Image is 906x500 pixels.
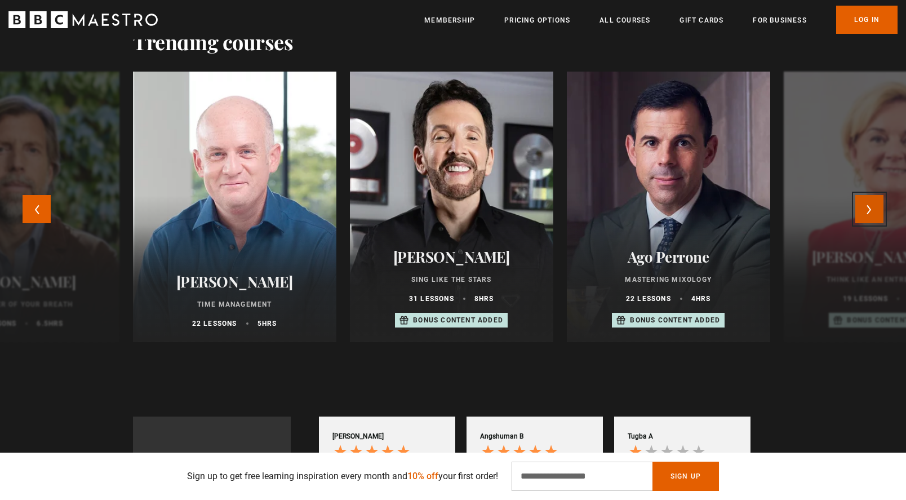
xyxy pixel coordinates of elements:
abbr: hrs [48,320,64,328]
abbr: hrs [262,320,277,328]
div: [PERSON_NAME] [332,432,384,441]
div: Tugba A [628,432,653,441]
p: 8 [474,294,494,304]
nav: Primary [424,6,898,34]
abbr: hrs [479,295,494,303]
a: Pricing Options [504,15,570,26]
a: [PERSON_NAME] Time Management 22 lessons 5hrs [133,72,336,342]
h2: [PERSON_NAME] [363,248,540,266]
a: Log In [836,6,898,34]
p: 22 lessons [626,294,671,304]
p: Bonus content added [413,315,503,325]
a: All Courses [599,15,650,26]
h2: Trending courses [133,30,293,54]
h2: [PERSON_NAME] [146,273,323,290]
div: 5 Stars [332,444,414,462]
p: 31 lessons [409,294,454,304]
svg: BBC Maestro [8,11,158,28]
div: 5 Stars [480,444,562,462]
p: 4 [691,294,711,304]
p: 19 lessons [843,294,888,304]
button: Sign Up [652,462,719,491]
p: Mastering Mixology [580,275,757,285]
a: For business [753,15,806,26]
a: Ago Perrone Mastering Mixology 22 lessons 4hrs Bonus content added [567,72,770,342]
p: 22 lessons [192,318,237,329]
p: Sign up to get free learning inspiration every month and your first order! [187,470,498,483]
p: Time Management [146,299,323,309]
p: 6.5 [37,318,63,329]
span: 10% off [407,471,438,481]
h2: Ago Perrone [580,248,757,266]
abbr: hrs [696,295,711,303]
p: 5 [257,318,277,329]
div: Angshuman B [480,432,523,441]
p: Bonus content added [630,315,720,325]
a: Membership [424,15,475,26]
a: Gift Cards [679,15,723,26]
div: 1 Stars [628,444,709,462]
p: Sing Like the Stars [363,275,540,285]
a: [PERSON_NAME] Sing Like the Stars 31 lessons 8hrs Bonus content added [350,72,553,342]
